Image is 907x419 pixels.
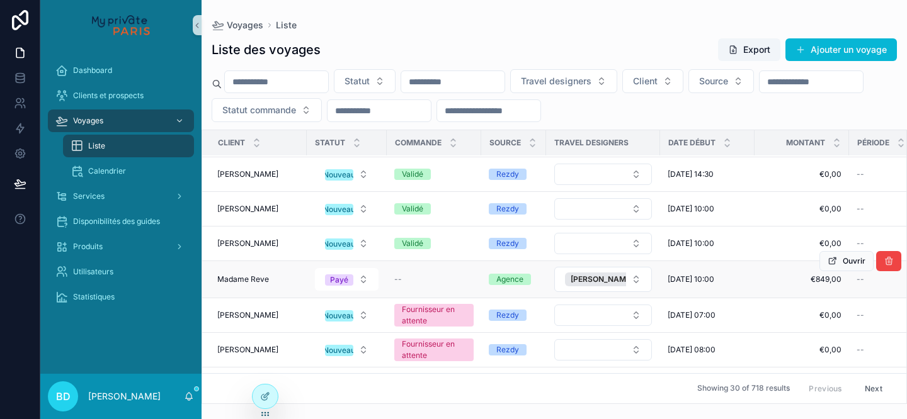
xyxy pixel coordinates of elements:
a: Select Button [554,338,653,361]
div: Rezdy [496,169,519,180]
span: Clients et prospects [73,91,144,101]
a: -- [394,274,474,284]
span: Voyages [227,19,263,31]
span: Travel designers [521,75,591,87]
a: €0,00 [762,310,841,320]
button: Select Button [315,198,379,220]
button: Select Button [688,69,754,93]
div: Rezdy [496,238,519,249]
span: Utilisateurs [73,267,113,277]
span: -- [857,238,864,249]
a: [DATE] 14:30 [668,169,747,179]
span: [PERSON_NAME] [217,345,278,355]
a: Rezdy [489,238,539,249]
a: Select Button [554,304,653,327]
p: [PERSON_NAME] [88,390,161,403]
span: [DATE] 10:00 [668,274,714,284]
a: Select Button [554,266,653,293]
a: Liste [276,19,297,31]
a: Fournisseur en attente [394,338,474,361]
span: Liste [88,141,105,151]
button: Next [856,379,891,398]
button: Unselect 2 [565,272,651,286]
a: Select Button [314,232,379,255]
a: Select Button [554,232,653,255]
a: €0,00 [762,345,841,355]
a: Select Button [314,162,379,186]
a: Disponibilités des guides [48,210,194,233]
a: [PERSON_NAME] [217,204,299,214]
span: Client [633,75,658,87]
a: Calendrier [63,160,194,182]
div: Nouveau [323,238,355,250]
div: Fournisseur en attente [402,304,466,327]
div: Payé [330,274,348,286]
button: Ouvrir [819,251,874,271]
span: Produits [73,242,103,252]
div: Nouveau [323,345,355,356]
span: -- [857,169,864,179]
span: [DATE] 08:00 [668,345,716,355]
button: Ajouter un voyage [785,38,897,61]
a: Rezdy [489,344,539,355]
div: Validé [402,238,423,249]
button: Select Button [315,163,379,186]
a: €0,00 [762,204,841,214]
a: Services [48,185,194,208]
span: -- [857,274,864,284]
button: Select Button [510,69,617,93]
span: Date début [668,138,716,148]
span: -- [857,345,864,355]
a: [PERSON_NAME] [217,238,299,249]
div: scrollable content [40,50,202,325]
span: Showing 30 of 718 results [697,384,790,394]
button: Export [718,38,780,61]
span: -- [394,274,402,284]
a: Select Button [314,197,379,221]
span: Client [218,138,245,148]
a: Utilisateurs [48,260,194,283]
a: [PERSON_NAME] [217,169,299,179]
a: Liste [63,135,194,157]
span: €849,00 [762,274,841,284]
a: €0,00 [762,169,841,179]
div: Nouveau [323,169,355,181]
a: Validé [394,203,474,215]
span: [PERSON_NAME] [217,204,278,214]
span: Services [73,191,105,201]
button: Select Button [554,198,652,220]
span: [DATE] 10:00 [668,204,714,214]
button: Select Button [554,164,652,185]
div: Rezdy [496,344,519,355]
button: Select Button [622,69,683,93]
span: Travel designers [554,138,629,148]
button: Select Button [554,267,652,292]
span: -- [857,204,864,214]
span: Source [489,138,521,148]
div: Fournisseur en attente [402,338,466,361]
a: [PERSON_NAME] [217,310,299,320]
a: Select Button [314,267,379,291]
button: Select Button [554,233,652,254]
div: Rezdy [496,203,519,215]
span: Source [699,75,728,87]
button: Select Button [315,304,379,327]
div: Nouveau [323,204,355,215]
button: Select Button [315,268,379,291]
a: Produits [48,235,194,258]
a: €0,00 [762,238,841,249]
a: Validé [394,169,474,180]
span: Statistiques [73,292,115,302]
span: BD [56,389,71,404]
span: Montant [786,138,825,148]
a: Madame Reve [217,274,299,284]
span: Disponibilités des guides [73,216,160,226]
a: [DATE] 10:00 [668,238,747,249]
span: [PERSON_NAME] [217,238,278,249]
div: Nouveau [323,310,355,321]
